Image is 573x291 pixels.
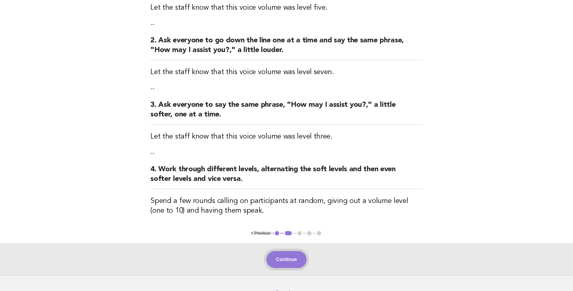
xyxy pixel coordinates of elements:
p: -- [150,20,423,28]
button: < Previous [251,231,270,235]
h3: Spend a few rounds calling on participants at random, giving out a volume level (one to 10) and h... [150,196,423,216]
h3: Let the staff know that this voice volume was level five. [150,3,423,13]
h3: Let the staff know that this voice volume was level seven. [150,67,423,77]
button: 1 [274,230,280,236]
h3: Let the staff know that this voice volume was level three. [150,132,423,142]
h2: 2. Ask everyone to go down the line one at a time and say the same phrase, "How may I assist you?... [150,36,423,60]
p: -- [150,84,423,93]
button: Continue [266,251,307,268]
p: -- [150,149,423,157]
h2: 4. Work through different levels, alternating the soft levels and then even softer levels and vic... [150,165,423,189]
h2: 3. Ask everyone to say the same phrase, "How may I assist you?," a little softer, one at a time. [150,100,423,125]
button: 2 [284,230,293,236]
